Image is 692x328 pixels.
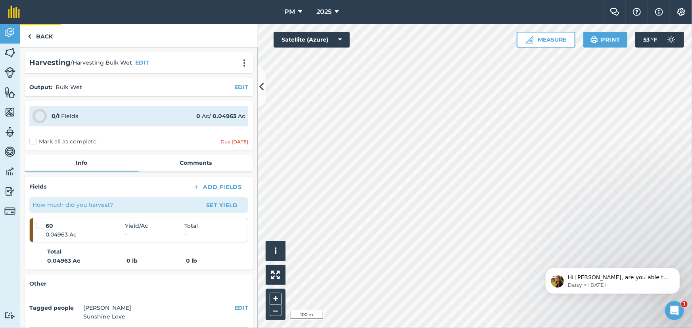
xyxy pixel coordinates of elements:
[677,8,686,16] img: A cog icon
[632,8,642,16] img: A question mark icon
[125,230,184,239] span: -
[4,27,15,39] img: svg+xml;base64,PD94bWwgdmVyc2lvbj0iMS4wIiBlbmNvZGluZz0idXRmLTgiPz4KPCEtLSBHZW5lcmF0b3I6IEFkb2JlIE...
[213,113,236,120] strong: 0.04963
[270,293,282,305] button: +
[517,32,575,48] button: Measure
[56,83,82,92] p: Bulk Wet
[196,112,245,120] div: Ac / Ac
[139,155,253,170] a: Comments
[35,23,136,139] span: Hi [PERSON_NAME], are you able to help by writing a review? ⭐️ Thank you for continuing using fie...
[28,32,31,41] img: svg+xml;base64,PHN2ZyB4bWxucz0iaHR0cDovL3d3dy53My5vcmcvMjAwMC9zdmciIHdpZHRoPSI5IiBoZWlnaHQ9IjI0Ii...
[47,247,61,256] strong: Total
[4,146,15,158] img: svg+xml;base64,PD94bWwgdmVyc2lvbj0iMS4wIiBlbmNvZGluZz0idXRmLTgiPz4KPCEtLSBHZW5lcmF0b3I6IEFkb2JlIE...
[610,8,619,16] img: Two speech bubbles overlapping with the left bubble in the forefront
[8,6,20,18] img: fieldmargin Logo
[240,59,249,67] img: svg+xml;base64,PHN2ZyB4bWxucz0iaHR0cDovL3d3dy53My5vcmcvMjAwMC9zdmciIHdpZHRoPSIyMCIgaGVpZ2h0PSIyNC...
[46,230,125,239] span: 0.04963 Ac
[665,301,684,320] iframe: Intercom live chat
[135,58,149,67] button: EDIT
[71,58,132,67] span: / Harvesting Bulk Wet
[4,86,15,98] img: svg+xml;base64,PHN2ZyB4bWxucz0iaHR0cDovL3d3dy53My5vcmcvMjAwMC9zdmciIHdpZHRoPSI1NiIgaGVpZ2h0PSI2MC...
[52,113,59,120] strong: 0 / 1
[29,303,80,312] h4: Tagged people
[4,126,15,138] img: svg+xml;base64,PD94bWwgdmVyc2lvbj0iMS4wIiBlbmNvZGluZz0idXRmLTgiPz4KPCEtLSBHZW5lcmF0b3I6IEFkb2JlIE...
[4,67,15,78] img: svg+xml;base64,PD94bWwgdmVyc2lvbj0iMS4wIiBlbmNvZGluZz0idXRmLTgiPz4KPCEtLSBHZW5lcmF0b3I6IEFkb2JlIE...
[525,36,533,44] img: Ruler icon
[635,32,684,48] button: 53 °F
[643,32,657,48] span: 53 ° F
[4,106,15,118] img: svg+xml;base64,PHN2ZyB4bWxucz0iaHR0cDovL3d3dy53My5vcmcvMjAwMC9zdmciIHdpZHRoPSI1NiIgaGVpZ2h0PSI2MC...
[25,155,139,170] a: Info
[35,31,137,38] p: Message from Daisy, sent 5w ago
[4,185,15,197] img: svg+xml;base64,PD94bWwgdmVyc2lvbj0iMS4wIiBlbmNvZGluZz0idXRmLTgiPz4KPCEtLSBHZW5lcmF0b3I6IEFkb2JlIE...
[83,312,131,321] li: Sunshine Love
[274,32,350,48] button: Satellite (Azure)
[199,199,245,212] button: Set Yield
[33,200,113,209] p: How much did you harvest?
[4,206,15,217] img: svg+xml;base64,PD94bWwgdmVyc2lvbj0iMS4wIiBlbmNvZGluZz0idXRmLTgiPz4KPCEtLSBHZW5lcmF0b3I6IEFkb2JlIE...
[274,246,277,256] span: i
[4,312,15,319] img: svg+xml;base64,PD94bWwgdmVyc2lvbj0iMS4wIiBlbmNvZGluZz0idXRmLTgiPz4KPCEtLSBHZW5lcmF0b3I6IEFkb2JlIE...
[316,7,332,17] span: 2025
[186,181,248,193] button: Add Fields
[234,303,248,312] button: EDIT
[270,305,282,316] button: –
[4,166,15,177] img: svg+xml;base64,PD94bWwgdmVyc2lvbj0iMS4wIiBlbmNvZGluZz0idXRmLTgiPz4KPCEtLSBHZW5lcmF0b3I6IEFkb2JlIE...
[533,251,692,307] iframe: Intercom notifications message
[271,271,280,279] img: Four arrows, one pointing top left, one top right, one bottom right and the last bottom left
[4,47,15,59] img: svg+xml;base64,PHN2ZyB4bWxucz0iaHR0cDovL3d3dy53My5vcmcvMjAwMC9zdmciIHdpZHRoPSI1NiIgaGVpZ2h0PSI2MC...
[83,303,131,312] li: [PERSON_NAME]
[20,24,61,47] a: Back
[29,279,248,288] h4: Other
[46,221,125,230] strong: 60
[234,83,248,92] button: EDIT
[655,7,663,17] img: svg+xml;base64,PHN2ZyB4bWxucz0iaHR0cDovL3d3dy53My5vcmcvMjAwMC9zdmciIHdpZHRoPSIxNyIgaGVpZ2h0PSIxNy...
[47,256,127,265] strong: 0.04963 Ac
[29,137,96,146] label: Mark all as complete
[196,113,200,120] strong: 0
[590,35,598,44] img: svg+xml;base64,PHN2ZyB4bWxucz0iaHR0cDovL3d3dy53My5vcmcvMjAwMC9zdmciIHdpZHRoPSIxOSIgaGVpZ2h0PSIyNC...
[663,32,679,48] img: svg+xml;base64,PD94bWwgdmVyc2lvbj0iMS4wIiBlbmNvZGluZz0idXRmLTgiPz4KPCEtLSBHZW5lcmF0b3I6IEFkb2JlIE...
[186,257,197,264] strong: 0 lb
[681,301,688,307] span: 1
[220,139,248,145] div: Due [DATE]
[29,182,46,191] h4: Fields
[127,256,186,265] strong: 0 lb
[184,230,186,239] span: -
[284,7,295,17] span: PM
[583,32,628,48] button: Print
[52,112,78,120] div: Fields
[125,221,184,230] span: Yield / Ac
[184,221,198,230] span: Total
[266,241,286,261] button: i
[29,83,52,92] h4: Output :
[29,57,71,69] h2: Harvesting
